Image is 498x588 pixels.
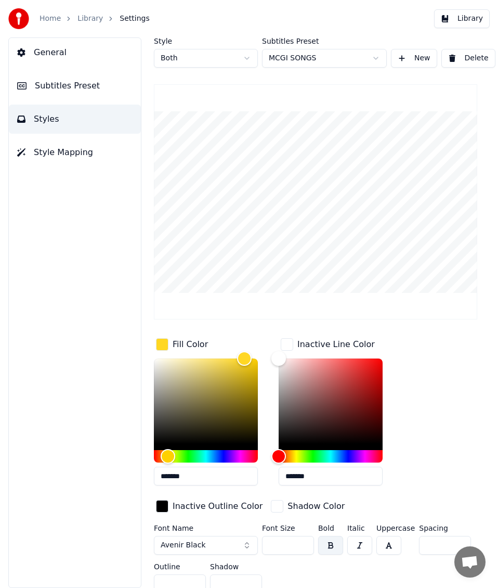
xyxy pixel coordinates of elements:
img: youka [8,8,29,29]
label: Outline [154,563,206,570]
button: Styles [9,105,141,134]
label: Font Name [154,525,258,532]
div: Hue [154,450,258,463]
button: Delete [441,49,495,68]
label: Uppercase [376,525,415,532]
button: Fill Color [154,336,210,353]
span: Styles [34,113,59,125]
span: Avenir Black [161,540,206,551]
div: Shadow Color [287,500,345,513]
button: Inactive Outline Color [154,498,265,515]
div: Color [279,359,383,444]
div: Fill Color [173,338,208,351]
label: Spacing [419,525,471,532]
div: Hue [279,450,383,463]
label: Italic [347,525,372,532]
label: Style [154,37,258,45]
label: Subtitles Preset [262,37,387,45]
span: Style Mapping [34,146,93,159]
label: Bold [318,525,343,532]
span: General [34,46,67,59]
label: Shadow [210,563,262,570]
label: Font Size [262,525,314,532]
button: Shadow Color [269,498,347,515]
div: Inactive Outline Color [173,500,263,513]
div: Color [154,359,258,444]
a: Home [40,14,61,24]
button: Subtitles Preset [9,71,141,100]
span: Settings [120,14,149,24]
a: Library [77,14,103,24]
button: New [391,49,437,68]
nav: breadcrumb [40,14,150,24]
button: Inactive Line Color [279,336,377,353]
button: Library [434,9,490,28]
div: Open chat [454,546,486,578]
button: General [9,38,141,67]
button: Style Mapping [9,138,141,167]
span: Subtitles Preset [35,80,100,92]
div: Inactive Line Color [297,338,375,351]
